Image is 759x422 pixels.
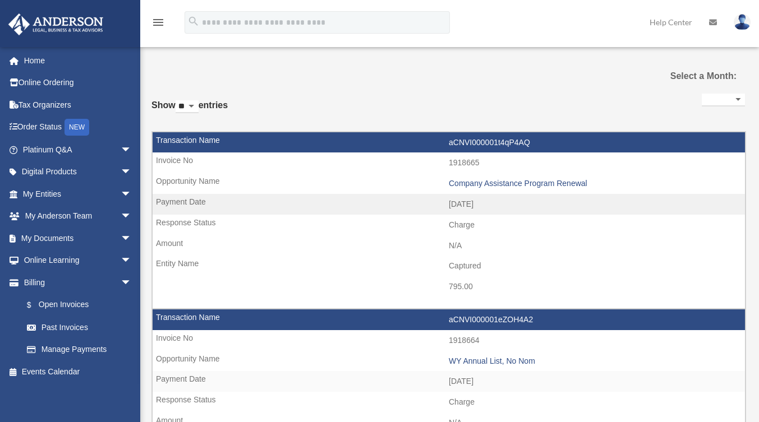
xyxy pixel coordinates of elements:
a: menu [151,20,165,29]
a: $Open Invoices [16,294,149,317]
div: Company Assistance Program Renewal [449,179,739,188]
td: 795.00 [153,276,745,298]
td: 1918664 [153,330,745,351]
a: Past Invoices [16,316,143,338]
a: Platinum Q&Aarrow_drop_down [8,138,149,161]
img: User Pic [734,14,751,30]
span: arrow_drop_down [121,249,143,272]
img: Anderson Advisors Platinum Portal [5,13,107,35]
a: My Anderson Teamarrow_drop_down [8,205,149,228]
span: arrow_drop_down [121,138,143,161]
i: search [187,15,200,27]
a: Manage Payments [16,338,149,361]
span: arrow_drop_down [121,227,143,250]
a: Home [8,49,149,72]
td: Charge [153,215,745,236]
td: [DATE] [153,371,745,392]
span: $ [33,298,39,312]
a: Order StatusNEW [8,116,149,139]
a: Online Ordering [8,72,149,94]
a: My Documentsarrow_drop_down [8,227,149,249]
a: Events Calendar [8,360,149,383]
td: aCNVI000001t4qP4AQ [153,132,745,154]
span: arrow_drop_down [121,271,143,294]
label: Select a Month: [655,68,737,84]
span: arrow_drop_down [121,161,143,184]
select: Showentries [176,100,199,113]
a: Billingarrow_drop_down [8,271,149,294]
td: 1918665 [153,152,745,174]
i: menu [151,16,165,29]
td: Captured [153,256,745,277]
a: Digital Productsarrow_drop_down [8,161,149,183]
label: Show entries [151,98,228,124]
a: Tax Organizers [8,94,149,116]
td: aCNVI000001eZOH4A2 [153,309,745,331]
span: arrow_drop_down [121,183,143,206]
td: N/A [153,235,745,257]
a: My Entitiesarrow_drop_down [8,183,149,205]
div: NEW [65,119,89,136]
div: WY Annual List, No Nom [449,356,739,366]
td: [DATE] [153,194,745,215]
span: arrow_drop_down [121,205,143,228]
a: Online Learningarrow_drop_down [8,249,149,272]
td: Charge [153,392,745,413]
